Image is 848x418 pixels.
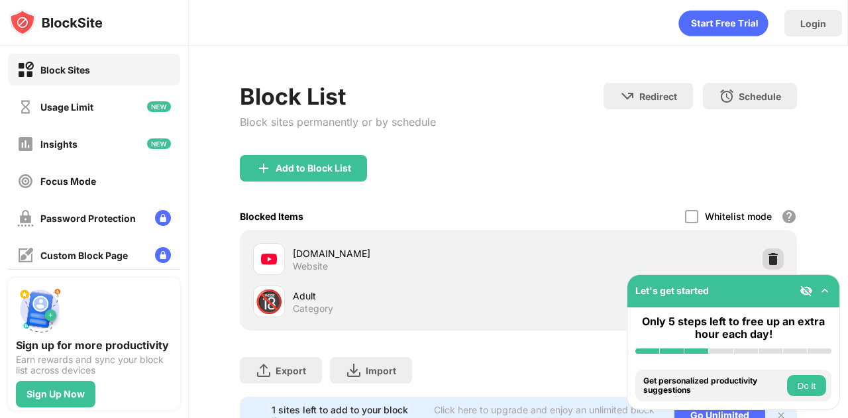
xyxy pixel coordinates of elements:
img: logo-blocksite.svg [9,9,103,36]
div: Block sites permanently or by schedule [240,115,436,129]
img: favicons [261,251,277,267]
div: Earn rewards and sync your block list across devices [16,354,172,376]
div: Whitelist mode [705,211,772,222]
img: time-usage-off.svg [17,99,34,115]
img: push-signup.svg [16,286,64,333]
div: Adult [293,289,519,303]
div: Export [276,365,306,376]
img: insights-off.svg [17,136,34,152]
button: Do it [787,375,826,396]
div: Import [366,365,396,376]
div: Get personalized productivity suggestions [643,376,784,395]
div: [DOMAIN_NAME] [293,246,519,260]
div: Only 5 steps left to free up an extra hour each day! [635,315,831,340]
div: Block List [240,83,436,110]
img: password-protection-off.svg [17,210,34,227]
img: focus-off.svg [17,173,34,189]
div: Password Protection [40,213,136,224]
div: Website [293,260,328,272]
div: Sign Up Now [26,389,85,399]
div: Sign up for more productivity [16,339,172,352]
div: animation [678,10,768,36]
div: 🔞 [255,288,283,315]
img: new-icon.svg [147,138,171,149]
img: block-on.svg [17,62,34,78]
img: lock-menu.svg [155,210,171,226]
div: Blocked Items [240,211,303,222]
img: eye-not-visible.svg [800,284,813,297]
div: Block Sites [40,64,90,76]
div: Redirect [639,91,677,102]
img: new-icon.svg [147,101,171,112]
div: Custom Block Page [40,250,128,261]
div: Schedule [739,91,781,102]
img: lock-menu.svg [155,247,171,263]
div: Login [800,18,826,29]
div: Let's get started [635,285,709,296]
img: omni-setup-toggle.svg [818,284,831,297]
div: Focus Mode [40,176,96,187]
div: Add to Block List [276,163,351,174]
div: Insights [40,138,78,150]
img: customize-block-page-off.svg [17,247,34,264]
div: Category [293,303,333,315]
div: Usage Limit [40,101,93,113]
